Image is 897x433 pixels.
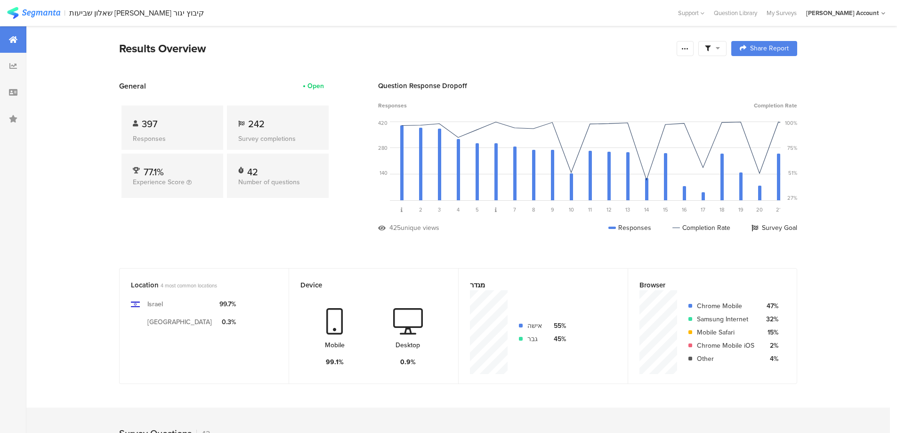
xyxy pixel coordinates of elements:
[419,206,422,213] span: 2
[719,206,724,213] span: 18
[750,45,789,52] span: Share Report
[697,314,754,324] div: Samsung Internet
[247,165,258,174] div: 42
[470,280,601,290] div: מגדר
[219,317,236,327] div: 0.3%
[588,206,592,213] span: 11
[147,317,212,327] div: [GEOGRAPHIC_DATA]
[396,340,420,350] div: Desktop
[762,327,778,337] div: 15%
[701,206,705,213] span: 17
[219,299,236,309] div: 99.7%
[551,206,554,213] span: 9
[248,117,265,131] span: 242
[776,206,781,213] span: 21
[457,206,460,213] span: 4
[762,314,778,324] div: 32%
[606,206,612,213] span: 12
[762,8,801,17] a: My Surveys
[752,223,797,233] div: Survey Goal
[238,134,317,144] div: Survey completions
[142,117,157,131] span: 397
[378,81,797,91] div: Question Response Dropoff
[325,340,345,350] div: Mobile
[697,327,754,337] div: Mobile Safari
[133,134,212,144] div: Responses
[682,206,687,213] span: 16
[785,119,797,127] div: 100%
[754,101,797,110] span: Completion Rate
[756,206,763,213] span: 20
[389,223,401,233] div: 425
[378,144,388,152] div: 280
[326,357,344,367] div: 99.1%
[787,194,797,202] div: 27%
[532,206,535,213] span: 8
[527,334,542,344] div: גבר
[119,81,146,91] span: General
[300,280,431,290] div: Device
[131,280,262,290] div: Location
[644,206,649,213] span: 14
[144,165,164,179] span: 77.1%
[569,206,574,213] span: 10
[238,177,300,187] span: Number of questions
[476,206,479,213] span: 5
[147,299,163,309] div: Israel
[161,282,217,289] span: 4 most common locations
[672,223,730,233] div: Completion Rate
[806,8,879,17] div: [PERSON_NAME] Account
[64,8,65,18] div: |
[608,223,651,233] div: Responses
[378,101,407,110] span: Responses
[697,301,754,311] div: Chrome Mobile
[400,357,416,367] div: 0.9%
[119,40,672,57] div: Results Overview
[307,81,324,91] div: Open
[709,8,762,17] a: Question Library
[697,341,754,351] div: Chrome Mobile iOS
[69,8,204,17] div: שאלון שביעות [PERSON_NAME] קיבוץ יגור
[697,354,754,364] div: Other
[762,354,778,364] div: 4%
[380,169,388,177] div: 140
[527,321,542,331] div: אישה
[738,206,743,213] span: 19
[550,334,566,344] div: 45%
[788,169,797,177] div: 51%
[7,7,60,19] img: segmanta logo
[663,206,668,213] span: 15
[762,341,778,351] div: 2%
[762,301,778,311] div: 47%
[378,119,388,127] div: 420
[401,223,439,233] div: unique views
[625,206,630,213] span: 13
[513,206,516,213] span: 7
[639,280,770,290] div: Browser
[550,321,566,331] div: 55%
[787,144,797,152] div: 75%
[678,6,704,20] div: Support
[133,177,185,187] span: Experience Score
[438,206,441,213] span: 3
